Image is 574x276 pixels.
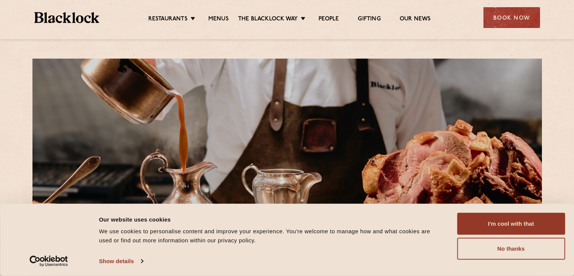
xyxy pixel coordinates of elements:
[16,256,82,267] a: Usercentrics Cookiebot - opens in a new window
[457,238,565,260] button: No thanks
[457,213,565,235] button: I'm cool with that
[99,215,440,224] div: Our website uses cookies
[148,16,188,24] a: Restaurants
[208,16,229,24] a: Menus
[99,256,143,267] a: Show details
[319,16,339,24] a: People
[400,16,431,24] a: Our News
[99,227,440,245] div: We use cookies to personalise content and improve your experience. You're welcome to manage how a...
[34,12,100,23] img: BL_Textured_Logo-footer-cropped.svg
[483,7,540,28] div: Book Now
[238,16,298,24] a: The Blacklock Way
[358,16,380,24] a: Gifting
